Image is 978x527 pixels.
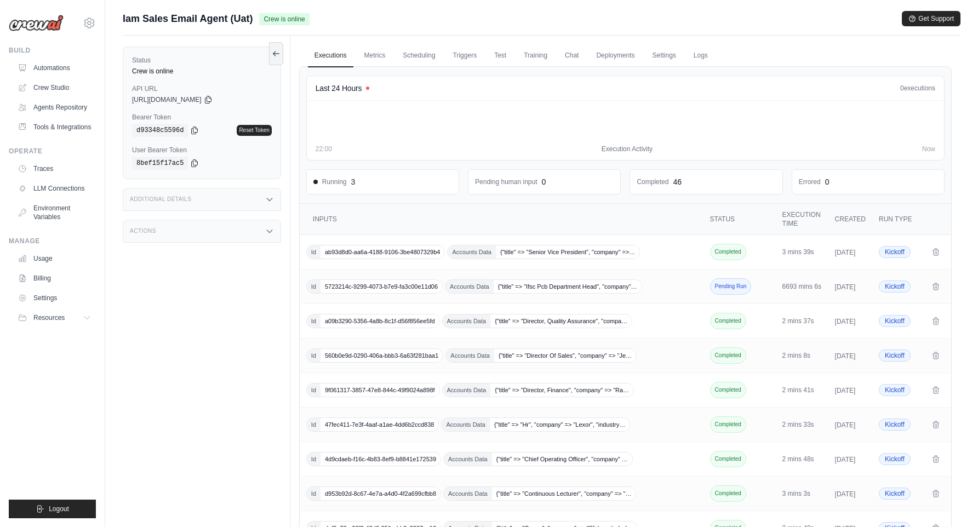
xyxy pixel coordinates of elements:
div: 0 [825,176,830,187]
span: Execution Activity [602,145,653,153]
div: 2 mins 33s [782,420,822,429]
a: Training [517,44,554,67]
div: executions [900,84,935,93]
span: Id [307,383,321,397]
span: Completed [710,347,746,364]
span: Id [307,245,321,259]
span: Id [307,418,321,431]
span: Accounts Data [443,383,491,397]
div: Crew is online [132,67,272,76]
a: Executions [308,44,353,67]
span: Completed [710,382,746,398]
time: [DATE] [835,387,856,394]
span: Iam Sales Email Agent (Uat) [123,11,253,26]
div: 2 mins 41s [782,386,822,394]
label: User Bearer Token [132,146,272,154]
time: [DATE] [835,456,856,463]
span: Completed [710,451,746,467]
span: Kickoff [879,419,911,431]
a: Reset Token [237,125,271,136]
span: {"title" => "Ifsc Pcb Department Head", "company"… [494,280,642,293]
time: [DATE] [835,318,856,325]
span: 560b0e9d-0290-406a-bbb3-6a63f281baa1 [321,349,443,362]
span: ab93d8d0-aa6a-4188-9106-3be4807329b4 [321,245,444,259]
span: Id [307,487,321,500]
span: Completed [710,313,746,329]
dd: Errored [799,177,821,186]
a: Environment Variables [13,199,96,226]
span: Kickoff [879,453,911,465]
label: Status [132,56,272,65]
span: {"title" => "Continuous Lecturer", "company" => "… [492,487,636,500]
button: Logout [9,500,96,518]
a: LLM Connections [13,180,96,197]
span: Accounts Data [445,280,494,293]
span: Resources [33,313,65,322]
a: Traces [13,160,96,177]
span: Run Type [879,215,912,223]
div: 2 mins 8s [782,351,822,360]
a: Triggers [447,44,484,67]
div: 2 mins 48s [782,455,822,463]
span: Kickoff [879,384,911,396]
time: [DATE] [835,352,856,360]
label: Bearer Token [132,113,272,122]
span: Kickoff [879,246,911,258]
span: Accounts Data [444,487,492,500]
div: 3 mins 39s [782,248,822,256]
span: Now [922,145,935,153]
span: Status [710,215,735,223]
a: Agents Repository [13,99,96,116]
h4: Last 24 Hours [316,83,362,94]
span: Accounts Data [442,418,490,431]
span: Completed [710,416,746,433]
div: 0 [542,176,546,187]
div: Manage [9,237,96,245]
a: Tools & Integrations [13,118,96,136]
code: 8bef15f17ac5 [132,157,188,170]
span: Completed [710,244,746,260]
code: d93348c5596d [132,124,188,137]
span: 47fec411-7e3f-4aaf-a1ae-4dd6b2ccd838 [321,418,438,431]
a: Scheduling [396,44,442,67]
span: Completed [710,485,746,502]
h3: Actions [130,228,156,234]
span: Id [307,452,321,466]
span: a09b3290-5356-4a8b-8c1f-d56f856ee5fd [321,314,439,328]
div: 3 mins 3s [782,489,822,498]
span: Id [307,349,321,362]
button: Get Support [902,11,960,26]
time: [DATE] [835,249,856,256]
span: {"title" => "Hr", "company" => "Lexor", "industry… [490,418,630,431]
div: Operate [9,147,96,156]
span: Kickoff [879,315,911,327]
a: Chat [558,44,585,67]
button: Resources [13,309,96,326]
a: Deployments [590,44,641,67]
a: Settings [13,289,96,307]
span: Accounts Data [448,245,496,259]
span: Id [307,280,321,293]
span: Crew is online [259,13,309,25]
th: Created [828,204,872,235]
time: [DATE] [835,421,856,429]
span: Id [307,314,321,328]
a: Crew Studio [13,79,96,96]
dd: Completed [637,177,668,186]
a: Metrics [358,44,392,67]
time: [DATE] [835,490,856,498]
div: 2 mins 37s [782,317,822,325]
span: Logout [49,505,69,513]
span: Kickoff [879,350,911,362]
span: {"title" => "Director, Finance", "company" => "Ra… [490,383,633,397]
a: Usage [13,250,96,267]
span: Kickoff [879,488,911,500]
dd: Pending human input [475,177,537,186]
span: [URL][DOMAIN_NAME] [132,95,202,104]
a: Test [488,44,513,67]
img: Logo [9,15,64,31]
label: API URL [132,84,272,93]
h3: Additional Details [130,196,191,203]
span: 4d9cdaeb-f16c-4b83-8ef9-b8841e172539 [321,452,441,466]
span: Pending Run [710,278,752,295]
